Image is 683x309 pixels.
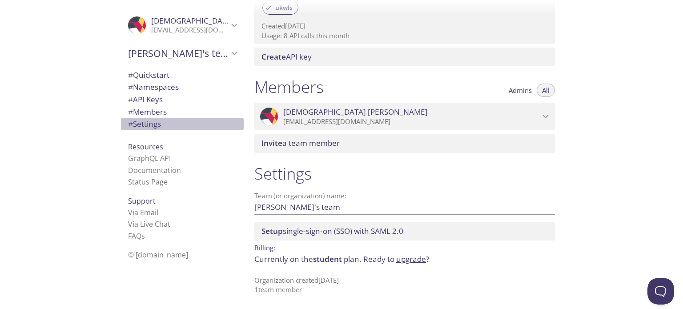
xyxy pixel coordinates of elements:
span: Ready to ? [363,254,429,264]
div: Mehidi's team [121,42,244,65]
span: Create [261,52,286,62]
span: # [128,107,133,117]
span: API Keys [128,94,163,104]
span: Resources [128,142,163,152]
span: student [313,254,342,264]
h1: Settings [254,164,555,184]
span: Setup [261,226,283,236]
span: a team member [261,138,340,148]
div: API Keys [121,93,244,106]
p: Currently on the plan. [254,253,555,265]
div: Create API Key [254,48,555,66]
span: Members [128,107,167,117]
span: [PERSON_NAME]'s team [128,47,229,60]
div: Setup SSO [254,222,555,241]
p: [EMAIL_ADDRESS][DOMAIN_NAME] [283,117,540,126]
div: Quickstart [121,69,244,81]
a: Via Live Chat [128,219,170,229]
h1: Members [254,77,324,97]
a: Documentation [128,165,181,175]
div: Team Settings [121,118,244,130]
span: single-sign-on (SSO) with SAML 2.0 [261,226,403,236]
span: API key [261,52,312,62]
div: Mehidi Hasan [121,11,244,40]
div: Invite a team member [254,134,555,152]
span: Namespaces [128,82,179,92]
div: Namespaces [121,81,244,93]
a: upgrade [396,254,426,264]
span: s [141,231,145,241]
span: # [128,119,133,129]
div: Mehidi Hasan [254,103,555,130]
a: Status Page [128,177,168,187]
label: Team (or organization) name: [254,193,347,199]
span: # [128,82,133,92]
a: FAQ [128,231,145,241]
iframe: Help Scout Beacon - Open [647,278,674,305]
span: Invite [261,138,282,148]
span: Quickstart [128,70,169,80]
button: All [537,84,555,97]
p: Usage: 8 API calls this month [261,31,548,40]
button: Admins [503,84,537,97]
p: [EMAIL_ADDRESS][DOMAIN_NAME] [151,26,229,35]
div: Members [121,106,244,118]
span: # [128,70,133,80]
a: Via Email [128,208,158,217]
span: Settings [128,119,161,129]
span: # [128,94,133,104]
span: [DEMOGRAPHIC_DATA] [PERSON_NAME] [151,16,296,26]
span: © [DOMAIN_NAME] [128,250,188,260]
p: Organization created [DATE] 1 team member [254,276,555,295]
a: GraphQL API [128,153,171,163]
p: Created [DATE] [261,21,548,31]
span: Support [128,196,156,206]
p: Billing: [254,241,555,253]
span: [DEMOGRAPHIC_DATA] [PERSON_NAME] [283,107,428,117]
